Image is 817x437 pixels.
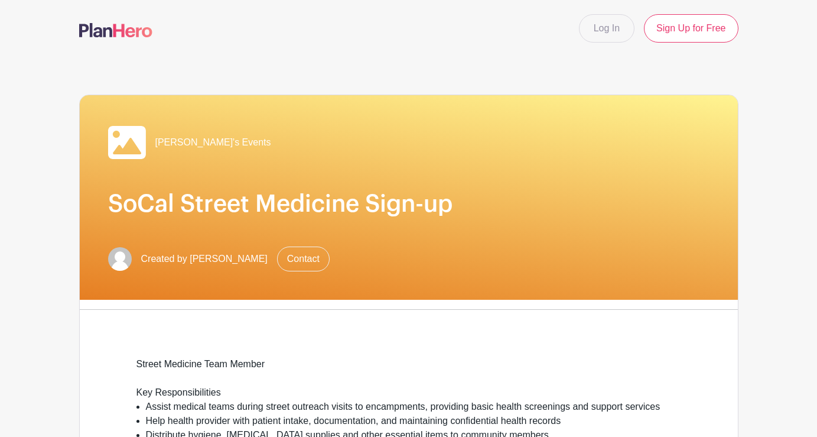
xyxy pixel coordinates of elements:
[108,190,709,218] h1: SoCal Street Medicine Sign-up
[644,14,738,43] a: Sign Up for Free
[146,400,681,414] li: Assist medical teams during street outreach visits to encampments, providing basic health screeni...
[136,386,681,400] div: Key Responsibilities
[579,14,634,43] a: Log In
[136,357,681,386] div: Street Medicine Team Member
[146,414,681,428] li: Help health provider with patient intake, documentation, and maintaining confidential health records
[108,247,132,271] img: default-ce2991bfa6775e67f084385cd625a349d9dcbb7a52a09fb2fda1e96e2d18dcdb.png
[155,135,271,150] span: [PERSON_NAME]'s Events
[277,247,330,271] a: Contact
[79,23,152,37] img: logo-507f7623f17ff9eddc593b1ce0a138ce2505c220e1c5a4e2b4648c50719b7d32.svg
[141,252,268,266] span: Created by [PERSON_NAME]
